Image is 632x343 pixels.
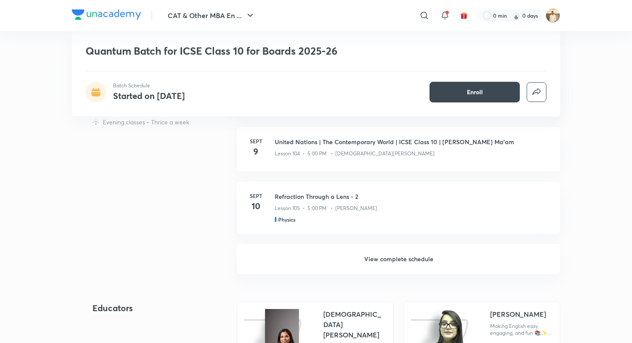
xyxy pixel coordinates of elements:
a: Sept9United Nations | The Contemporary World | ICSE Class 10 | [PERSON_NAME] Ma'amLesson 104 • 5:... [237,127,560,182]
div: [DEMOGRAPHIC_DATA][PERSON_NAME] [323,309,386,340]
span: Enroll [467,88,483,96]
button: Enroll [430,82,520,102]
p: Batch Schedule [113,82,185,90]
button: CAT & Other MBA En ... [163,7,261,24]
img: Company Logo [72,9,141,20]
img: Chandrakant Deshmukh [546,8,560,23]
p: Lesson 104 • 5:00 PM • [DEMOGRAPHIC_DATA][PERSON_NAME] [275,150,435,158]
h3: Refraction Through a Lens - 2 [275,192,550,201]
h1: Quantum Batch for ICSE Class 10 for Boards 2025-26 [86,45,422,57]
h4: 9 [247,145,264,158]
h5: Physics [278,216,295,223]
img: streak [512,11,521,20]
button: avatar [457,9,471,22]
h6: Sept [247,137,264,145]
a: Company Logo [72,9,141,22]
p: Evening classes • Thrice a week [103,117,189,127]
img: avatar [460,12,468,19]
p: Lesson 105 • 5:00 PM • [PERSON_NAME] [275,204,377,212]
h6: View complete schedule [237,244,560,274]
h4: 10 [247,200,264,213]
h4: Educators [92,302,209,315]
div: [PERSON_NAME] [490,309,546,319]
h6: Sept [247,192,264,200]
a: Sept10Refraction Through a Lens - 2Lesson 105 • 5:00 PM • [PERSON_NAME]Physics [237,182,560,244]
div: Making English easy, engaging, and fun 📚✨ with interactive learning that builds confidence and fl... [490,323,553,337]
h4: Started on [DATE] [113,90,185,102]
h3: United Nations | The Contemporary World | ICSE Class 10 | [PERSON_NAME] Ma'am [275,137,550,146]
